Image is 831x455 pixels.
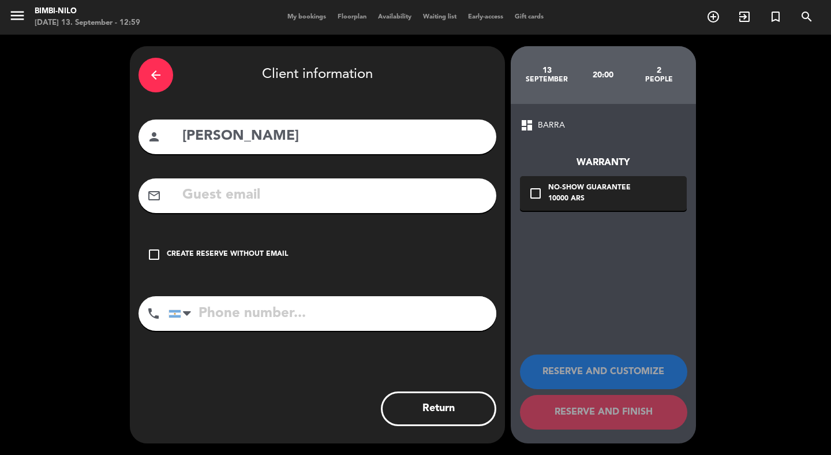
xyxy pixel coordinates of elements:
div: 20:00 [575,55,631,95]
div: Argentina: +54 [169,297,196,330]
i: menu [9,7,26,24]
div: Warranty [520,155,687,170]
i: check_box_outline_blank [529,187,542,200]
span: Early-access [462,14,509,20]
div: 13 [519,66,575,75]
input: Phone number... [169,296,496,331]
span: Gift cards [509,14,549,20]
i: check_box_outline_blank [147,248,161,262]
span: dashboard [520,118,534,132]
div: Create reserve without email [167,249,288,260]
button: menu [9,7,26,28]
button: Return [381,391,496,426]
span: Availability [372,14,417,20]
i: turned_in_not [769,10,783,24]
i: mail_outline [147,189,161,203]
i: arrow_back [149,68,163,82]
div: Bimbi-Nilo [35,6,140,17]
button: RESERVE AND FINISH [520,395,687,430]
span: My bookings [282,14,332,20]
i: add_circle_outline [706,10,720,24]
i: phone [147,307,160,320]
input: Guest Name [181,125,488,148]
span: Floorplan [332,14,372,20]
div: [DATE] 13. September - 12:59 [35,17,140,29]
span: Waiting list [417,14,462,20]
i: exit_to_app [738,10,751,24]
div: Client information [138,55,496,95]
i: search [800,10,814,24]
div: 2 [631,66,687,75]
div: September [519,75,575,84]
i: person [147,130,161,144]
button: RESERVE AND CUSTOMIZE [520,355,687,389]
div: people [631,75,687,84]
input: Guest email [181,184,488,207]
span: BARRA [538,119,565,132]
div: 10000 ARS [548,193,631,205]
div: No-show guarantee [548,182,631,194]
